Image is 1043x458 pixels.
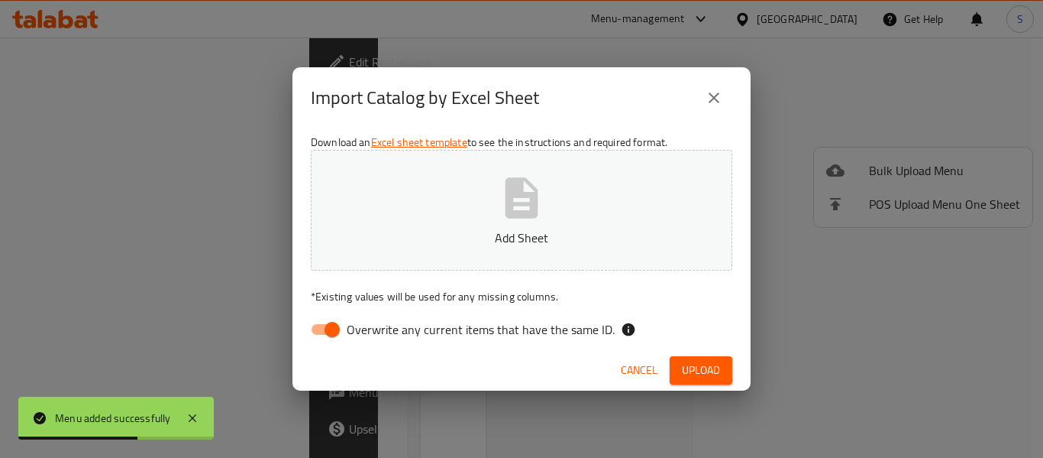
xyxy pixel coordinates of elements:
button: Add Sheet [311,150,732,271]
button: Cancel [615,356,664,385]
a: Excel sheet template [371,132,467,152]
p: Add Sheet [334,229,709,247]
h2: Import Catalog by Excel Sheet [311,86,539,110]
p: Existing values will be used for any missing columns. [311,289,732,304]
div: Menu added successfully [55,410,171,427]
span: Overwrite any current items that have the same ID. [347,320,615,339]
span: Cancel [621,361,657,380]
button: close [696,80,732,116]
button: Upload [670,356,732,385]
div: Download an to see the instructions and required format. [292,128,751,350]
svg: If the overwrite option isn't selected, then the items that match an existing ID will be ignored ... [621,322,636,337]
span: Upload [682,361,720,380]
